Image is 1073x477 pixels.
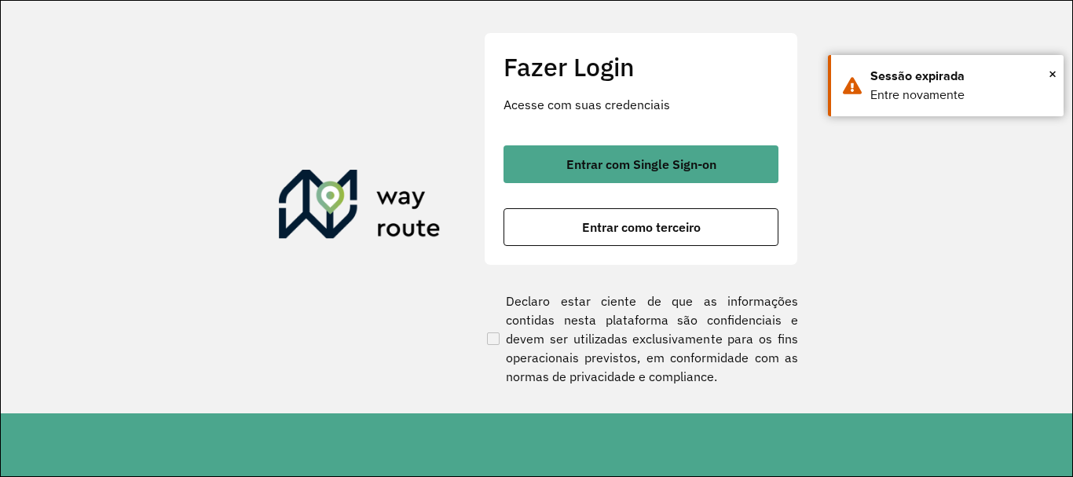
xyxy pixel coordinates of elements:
button: button [504,208,778,246]
button: button [504,145,778,183]
button: Close [1049,62,1057,86]
img: Roteirizador AmbevTech [279,170,441,245]
span: Entrar como terceiro [582,221,701,233]
p: Acesse com suas credenciais [504,95,778,114]
label: Declaro estar ciente de que as informações contidas nesta plataforma são confidenciais e devem se... [484,292,798,386]
span: × [1049,62,1057,86]
div: Entre novamente [870,86,1052,105]
div: Sessão expirada [870,67,1052,86]
h2: Fazer Login [504,52,778,82]
span: Entrar com Single Sign-on [566,158,716,171]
